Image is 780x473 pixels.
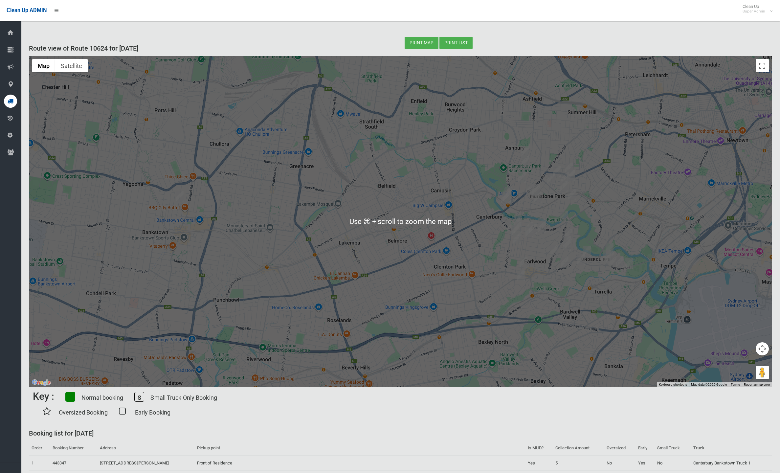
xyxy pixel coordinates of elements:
[691,456,772,471] td: Canterbury Bankstown Truck 1
[606,251,614,262] div: 75 Bayview Avenue, EARLWOOD NSW 2206
[616,257,624,268] div: 30-38 Bayview Avenue, EARLWOOD NSW 2206
[564,229,572,240] div: 90-92 Wardell Road, EARLWOOD NSW 2206
[568,189,576,200] div: 96 Garnet Street, HURLSTONE PARK NSW 2193
[538,218,546,230] div: 8 Ashton Avenue, EARLWOOD NSW 2206
[604,456,635,471] td: No
[532,185,540,196] div: 90A Melford Street, HURLSTONE PARK NSW 2193
[567,170,575,181] div: 34 Garnet Street, HURLSTONE PARK NSW 2193
[606,243,613,254] div: 75 Undercliffe Road, EARLWOOD NSW 2206
[514,215,522,227] div: 51 Burlington Avenue, EARLWOOD NSW 2206
[604,441,635,456] th: Oversized
[50,441,98,456] th: Booking Number
[33,391,54,402] h6: Key :
[603,250,611,261] div: 85 Bayview Avenue, EARLWOOD NSW 2206
[756,59,769,72] button: Toggle fullscreen view
[530,184,538,195] div: 55 Acton Street, HURLSTONE PARK NSW 2193
[53,461,66,465] a: 443347
[59,407,108,418] p: Oversized Booking
[691,441,772,456] th: Truck
[504,187,512,198] div: 4 Broughton Street, CANTERBURY NSW 2193
[32,59,55,72] button: Show street map
[517,270,525,281] div: 6 Boomerang Avenue, EARLWOOD NSW 2206
[521,146,529,157] div: 32 Third Street, ASHBURY NSW 2193
[635,441,654,456] th: Early
[610,256,617,267] div: 11 Highcliff Road, EARLWOOD NSW 2206
[29,430,772,437] h3: Booking list for [DATE]
[135,407,170,418] p: Early Booking
[194,441,525,456] th: Pickup point
[518,171,526,183] div: 20-22 Minter Street, CANTERBURY NSW 2193
[553,166,561,177] div: 17 Dunstaffenage Street, HURLSTONE PARK NSW 2193
[511,225,519,236] div: 36 Woolcott Street, EARLWOOD NSW 2206
[525,226,533,237] div: 19 Thompson Street, EARLWOOD NSW 2206
[81,392,123,403] p: Normal booking
[547,173,555,184] div: 96 Crinan Street, HURLSTONE PARK NSW 2193
[743,9,765,14] small: Super Admin
[561,257,568,268] div: 160 Homer Street, EARLWOOD NSW 2206
[635,456,654,471] td: Yes
[176,191,184,202] div: 1A Carmen Street, BANKSTOWN NSW 2200
[520,257,527,268] div: 15 Cameron Avenue, EARLWOOD NSW 2206
[503,191,511,202] div: 10B Charles Street, CANTERBURY NSW 2193
[744,383,770,386] a: Report a map error
[507,222,515,233] div: 8 Potter Avenue, EARLWOOD NSW 2206
[31,378,52,387] a: Click to see this area on Google Maps
[513,233,521,244] div: 28 Stone Street, EARLWOOD NSW 2206
[691,383,727,386] span: Map data ©2025 Google
[134,392,144,402] span: S
[583,246,591,257] div: 80 Homer Street, EARLWOOD NSW 2206
[439,37,473,49] button: Print list
[655,456,691,471] td: No
[655,441,691,456] th: Small Truck
[534,192,542,203] div: 46 Kilbride Street, HURLSTONE PARK NSW 2193
[756,342,769,355] button: Map camera controls
[625,258,633,269] div: 12 Tempe Street, EARLWOOD NSW 2206
[659,382,687,387] button: Keyboard shortcuts
[525,456,552,471] td: Yes
[97,456,194,471] td: [STREET_ADDRESS][PERSON_NAME]
[577,254,585,265] div: 15 Highland Crescent, EARLWOOD NSW 2206
[526,184,534,195] div: 39 Church Street, HURLSTONE PARK NSW 2193
[501,192,509,204] div: 4 Charles Street, CANTERBURY NSW 2193
[97,441,194,456] th: Address
[522,156,529,167] div: 14 First Street, ASHBURY NSW 2193
[529,223,537,234] div: 129 Prince Edward Avenue, EARLWOOD NSW 2206
[563,236,571,247] div: 1 Nelson Road, EARLWOOD NSW 2206
[550,245,558,256] div: 159 Wardell Road, EARLWOOD NSW 2206
[405,37,438,49] button: Print map
[538,221,546,233] div: 6 Trewilga Avenue, EARLWOOD NSW 2206
[756,366,769,379] button: Drag Pegman onto the map to open Street View
[7,7,47,13] span: Clean Up ADMIN
[29,45,397,52] h3: Route view of Route 10624 for [DATE]
[525,222,533,233] div: 6 Laurina Avenue, EARLWOOD NSW 2206
[560,181,568,192] div: 7 Crinan Street, HURLSTONE PARK NSW 2193
[55,59,88,72] button: Show satellite imagery
[150,392,217,403] p: Small Truck Only Booking
[565,163,573,174] div: 578 New Canterbury Road, HURLSTONE PARK NSW 2193
[29,456,50,471] td: 1
[731,383,740,386] a: Terms (opens in new tab)
[553,456,604,471] td: 5
[560,211,568,222] div: 19 Permanent Avenue, EARLWOOD NSW 2206
[194,456,525,471] td: Front of Residence
[525,441,552,456] th: Is MUD?
[29,441,50,456] th: Order
[553,441,604,456] th: Collection Amount
[563,239,571,251] div: 4A Nelson Road, EARLWOOD NSW 2206
[31,378,52,387] img: Google
[739,4,772,14] span: Clean Up
[561,172,569,183] div: 51 Duntroon Street, HURLSTONE PARK NSW 2193
[514,222,522,233] div: 19 Elsie Street, EARLWOOD NSW 2206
